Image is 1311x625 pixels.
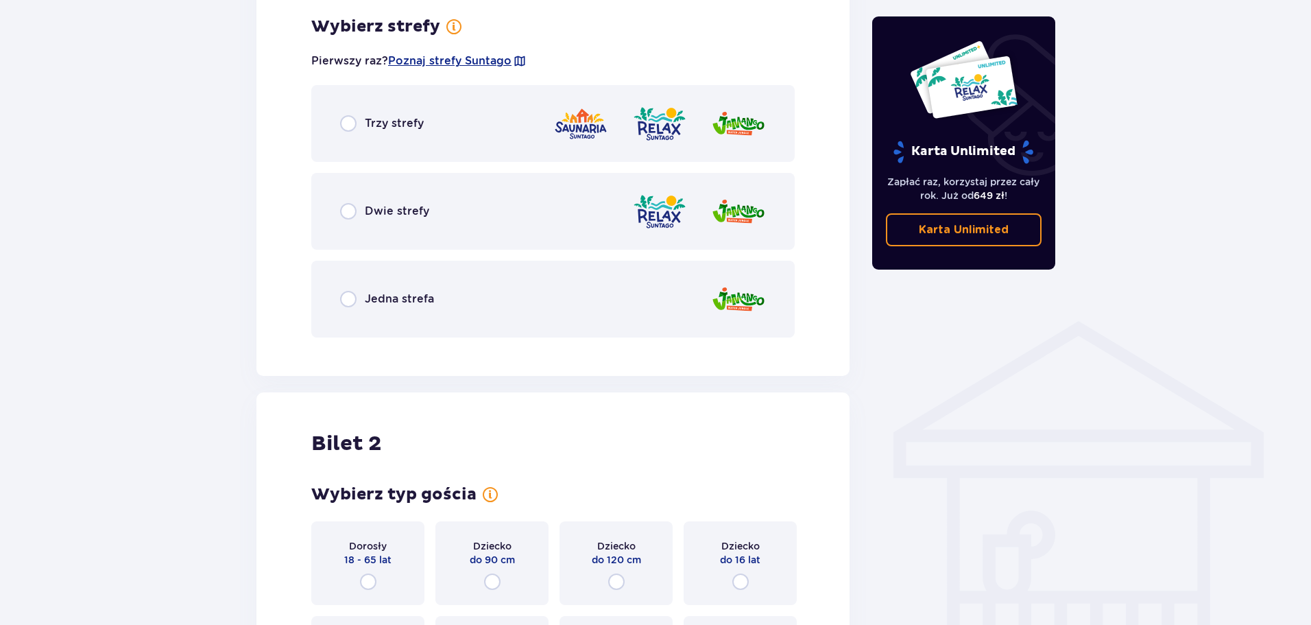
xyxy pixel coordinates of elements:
[311,54,527,69] p: Pierwszy raz?
[711,280,766,319] img: zone logo
[311,431,381,457] p: Bilet 2
[892,140,1035,164] p: Karta Unlimited
[597,539,636,553] p: Dziecko
[720,553,760,567] p: do 16 lat
[919,222,1009,237] p: Karta Unlimited
[721,539,760,553] p: Dziecko
[311,16,440,37] p: Wybierz strefy
[632,192,687,231] img: zone logo
[349,539,387,553] p: Dorosły
[632,104,687,143] img: zone logo
[553,104,608,143] img: zone logo
[365,116,424,131] p: Trzy strefy
[592,553,641,567] p: do 120 cm
[470,553,515,567] p: do 90 cm
[974,190,1005,201] span: 649 zł
[365,292,434,307] p: Jedna strefa
[711,192,766,231] img: zone logo
[886,175,1042,202] p: Zapłać raz, korzystaj przez cały rok. Już od !
[365,204,429,219] p: Dwie strefy
[473,539,512,553] p: Dziecko
[344,553,392,567] p: 18 - 65 lat
[886,213,1042,246] a: Karta Unlimited
[311,484,477,505] p: Wybierz typ gościa
[388,54,512,69] a: Poznaj strefy Suntago
[711,104,766,143] img: zone logo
